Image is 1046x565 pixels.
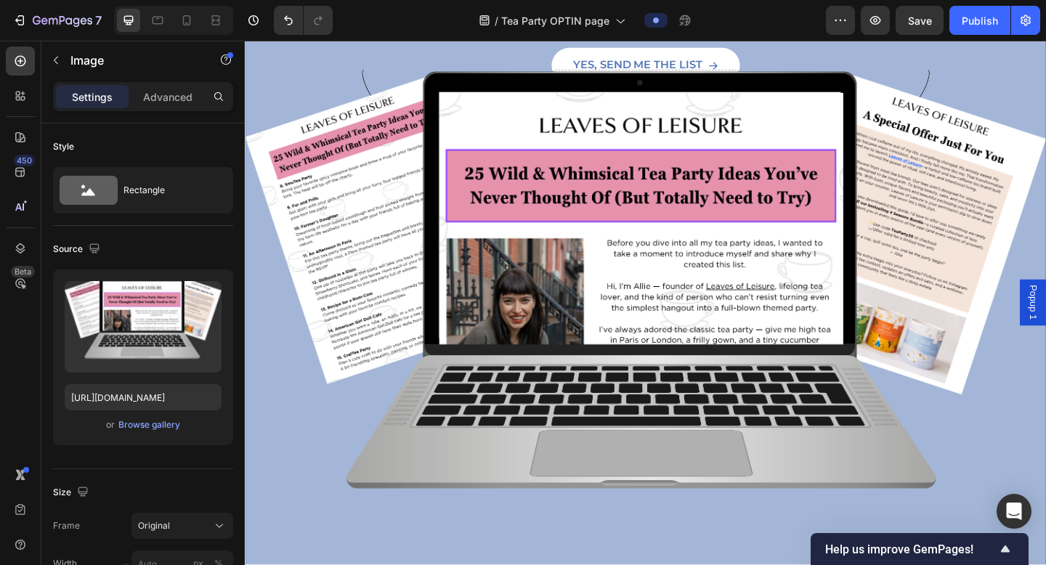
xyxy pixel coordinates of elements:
div: Publish [962,13,998,28]
p: Image [70,52,194,69]
span: Tea Party OPTIN page [501,13,609,28]
span: or [106,416,115,434]
div: Beta [11,266,35,277]
span: Popup 1 [850,266,864,304]
button: Save [896,6,944,35]
button: Publish [949,6,1010,35]
img: preview-image [65,281,222,373]
span: Original [138,519,170,532]
div: 450 [14,155,35,166]
iframe: Design area [245,41,1046,565]
button: Show survey - Help us improve GemPages! [825,540,1014,558]
span: Save [908,15,932,27]
button: Original [131,513,233,539]
div: Open Intercom Messenger [997,494,1031,529]
div: Rectangle [123,174,212,207]
p: Settings [72,89,113,105]
div: Source [53,240,103,259]
label: Frame [53,519,80,532]
div: Undo/Redo [274,6,333,35]
button: 7 [6,6,108,35]
div: Style [53,140,74,153]
span: Help us improve GemPages! [825,542,997,556]
input: https://example.com/image.jpg [65,384,222,410]
p: 7 [95,12,102,29]
p: Advanced [143,89,192,105]
button: Browse gallery [118,418,181,432]
div: Browse gallery [118,418,180,431]
div: Size [53,483,92,503]
span: / [495,13,498,28]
